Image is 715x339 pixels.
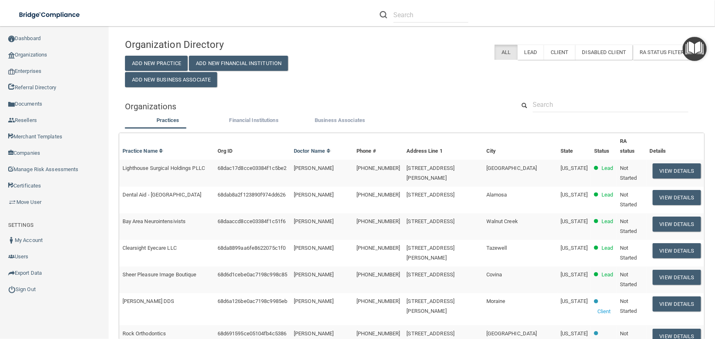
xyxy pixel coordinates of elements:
[294,271,334,278] span: [PERSON_NAME]
[8,237,15,244] img: ic_user_dark.df1a06c3.png
[294,330,334,337] span: [PERSON_NAME]
[486,298,506,304] span: Moraine
[301,115,379,125] label: Business Associates
[653,217,701,232] button: View Details
[123,218,186,224] span: Bay Area Neurointensivists
[602,243,613,253] p: Lead
[356,298,400,304] span: [PHONE_NUMBER]
[218,271,287,278] span: 68d6d1cebe0ac7198c998c85
[407,192,455,198] span: [STREET_ADDRESS]
[353,133,403,160] th: Phone #
[653,270,701,285] button: View Details
[620,218,637,234] span: Not Started
[8,117,15,124] img: ic_reseller.de258add.png
[125,72,218,87] button: Add New Business Associate
[602,190,613,200] p: Lead
[218,218,286,224] span: 68daaccd8cce03384f1c51f6
[123,148,163,154] a: Practice Name
[575,45,633,60] label: Disabled Client
[597,307,611,316] p: Client
[407,165,455,181] span: [STREET_ADDRESS][PERSON_NAME]
[407,330,455,337] span: [STREET_ADDRESS]
[620,245,637,261] span: Not Started
[407,245,455,261] span: [STREET_ADDRESS][PERSON_NAME]
[356,165,400,171] span: [PHONE_NUMBER]
[407,298,455,314] span: [STREET_ADDRESS][PERSON_NAME]
[8,101,15,108] img: icon-documents.8dae5593.png
[214,133,291,160] th: Org ID
[407,271,455,278] span: [STREET_ADDRESS]
[483,133,558,160] th: City
[495,45,517,60] label: All
[486,271,502,278] span: Covina
[315,117,365,123] span: Business Associates
[602,163,613,173] p: Lead
[653,163,701,179] button: View Details
[602,270,613,280] p: Lead
[561,218,588,224] span: [US_STATE]
[486,192,507,198] span: Alamosa
[617,133,647,160] th: RA status
[218,165,286,171] span: 68dac17d8cce03384f1c5be2
[486,245,507,251] span: Tazewell
[561,298,588,304] span: [US_STATE]
[123,330,166,337] span: Rock Orthodontics
[653,243,701,258] button: View Details
[356,218,400,224] span: [PHONE_NUMBER]
[561,271,588,278] span: [US_STATE]
[123,298,175,304] span: [PERSON_NAME] DDS
[8,253,15,260] img: icon-users.e205127d.png
[683,37,707,61] button: Open Resource Center
[602,217,613,226] p: Lead
[189,56,288,71] button: Add New Financial Institution
[544,45,575,60] label: Client
[380,11,387,18] img: ic-search.3b580494.png
[486,165,537,171] span: [GEOGRAPHIC_DATA]
[620,192,637,208] span: Not Started
[518,45,544,60] label: Lead
[211,115,297,127] li: Financial Institutions
[123,192,202,198] span: Dental Aid - [GEOGRAPHIC_DATA]
[123,165,205,171] span: Lighthouse Surgical Holdings PLLC
[561,192,588,198] span: [US_STATE]
[294,218,334,224] span: [PERSON_NAME]
[647,133,704,160] th: Details
[404,133,483,160] th: Address Line 1
[218,192,286,198] span: 68dab8a2f123890f974dd626
[12,7,88,23] img: bridge_compliance_login_screen.278c3ca4.svg
[8,69,15,75] img: enterprise.0d942306.png
[157,117,179,123] span: Practices
[125,56,188,71] button: Add New Practice
[294,298,334,304] span: [PERSON_NAME]
[8,52,15,59] img: organization-icon.f8decf85.png
[125,102,504,111] h5: Organizations
[561,165,588,171] span: [US_STATE]
[294,192,334,198] span: [PERSON_NAME]
[591,133,617,160] th: Status
[8,286,16,293] img: ic_power_dark.7ecde6b1.png
[123,271,197,278] span: Sheer Pleasure Image Boutique
[297,115,383,127] li: Business Associate
[123,245,177,251] span: Clearsight Eyecare LLC
[129,115,207,125] label: Practices
[561,330,588,337] span: [US_STATE]
[8,36,15,42] img: ic_dashboard_dark.d01f4a41.png
[653,296,701,312] button: View Details
[486,218,518,224] span: Walnut Creek
[620,165,637,181] span: Not Started
[393,7,468,23] input: Search
[8,220,34,230] label: SETTINGS
[294,165,334,171] span: [PERSON_NAME]
[653,190,701,205] button: View Details
[356,330,400,337] span: [PHONE_NUMBER]
[407,218,455,224] span: [STREET_ADDRESS]
[533,97,688,112] input: Search
[557,133,591,160] th: State
[620,271,637,287] span: Not Started
[356,192,400,198] span: [PHONE_NUMBER]
[486,330,537,337] span: [GEOGRAPHIC_DATA]
[8,198,16,206] img: briefcase.64adab9b.png
[356,271,400,278] span: [PHONE_NUMBER]
[125,115,211,127] li: Practices
[294,148,331,154] a: Doctor Name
